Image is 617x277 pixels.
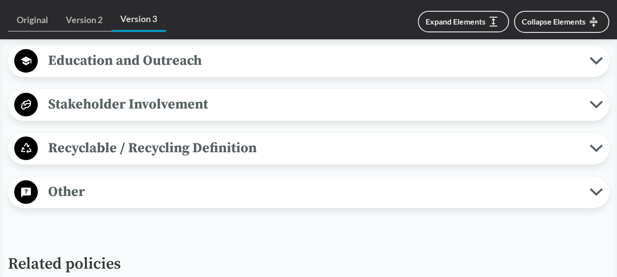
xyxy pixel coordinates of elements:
[11,180,606,205] button: Other
[11,136,606,161] button: Recyclable / Recycling Definition
[418,11,509,32] button: Expand Elements
[38,50,590,72] span: Education and Outreach
[11,92,606,117] button: Stakeholder Involvement
[514,11,609,33] button: Collapse Elements
[38,181,590,203] span: Other
[57,9,111,31] a: Version 2
[111,8,166,32] a: Version 3
[8,232,609,273] h2: Related policies
[38,137,590,159] span: Recyclable / Recycling Definition
[11,49,606,74] button: Education and Outreach
[38,93,590,115] span: Stakeholder Involvement
[8,9,57,31] a: Original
